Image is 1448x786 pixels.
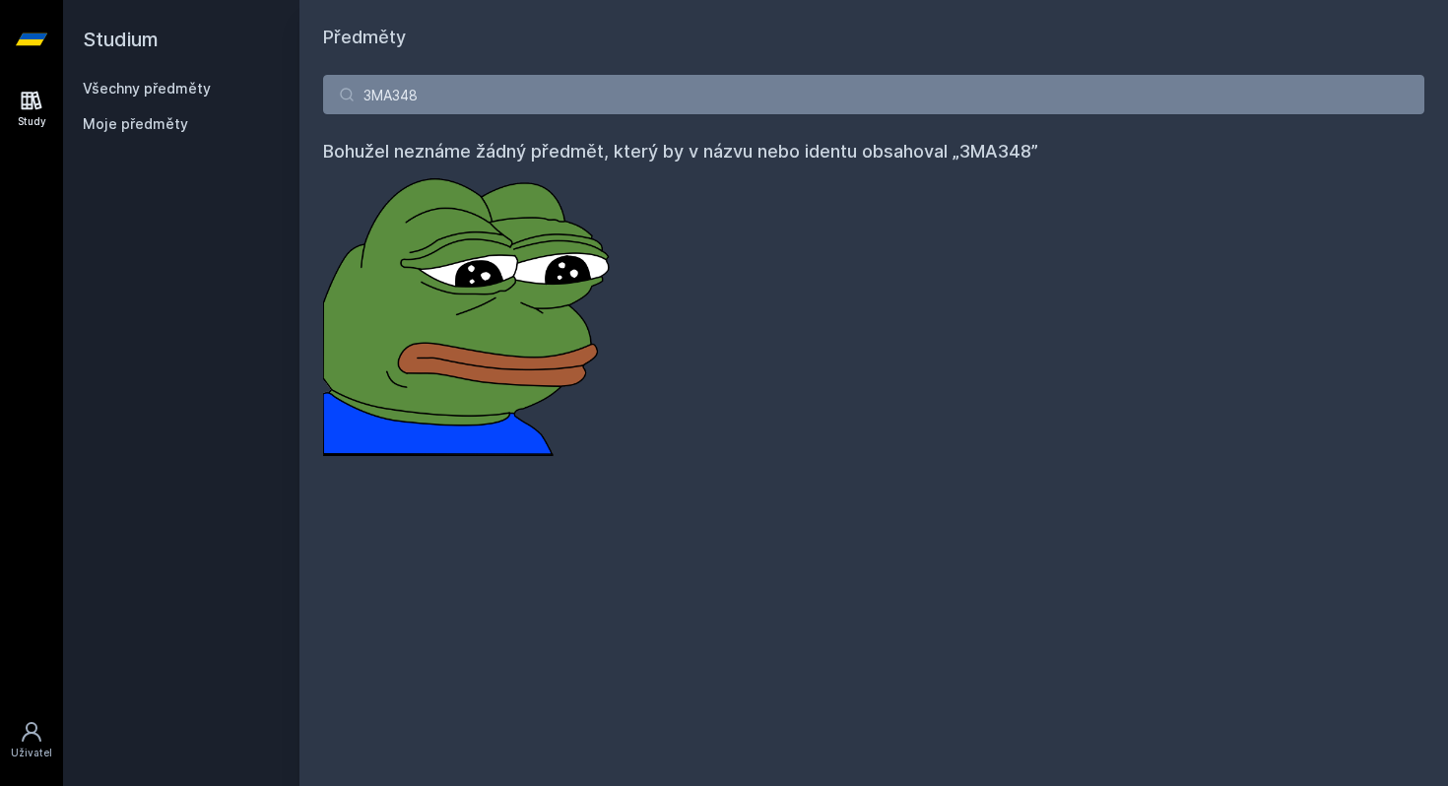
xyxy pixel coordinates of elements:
h1: Předměty [323,24,1424,51]
input: Název nebo ident předmětu… [323,75,1424,114]
div: Study [18,114,46,129]
img: error_picture.png [323,165,619,456]
h4: Bohužel neznáme žádný předmět, který by v názvu nebo identu obsahoval „3MA348” [323,138,1424,165]
a: Uživatel [4,710,59,770]
a: Study [4,79,59,139]
div: Uživatel [11,746,52,760]
a: Všechny předměty [83,80,211,97]
span: Moje předměty [83,114,188,134]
